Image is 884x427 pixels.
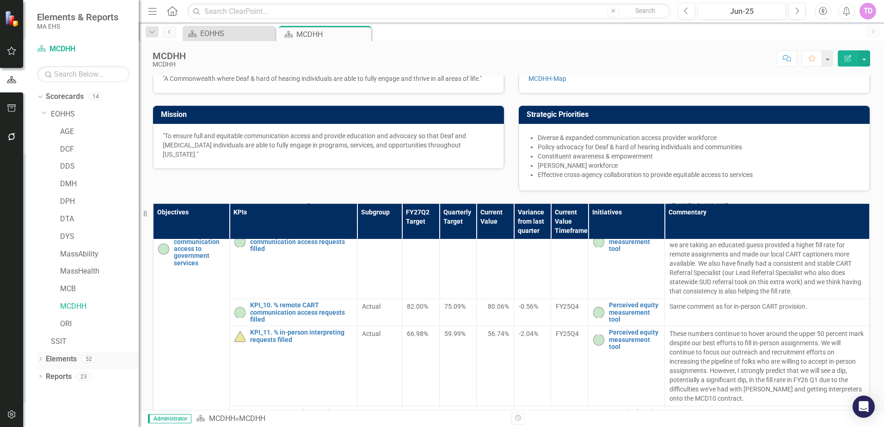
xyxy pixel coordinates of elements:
div: MCDHH [239,414,265,423]
span: 75.09% [444,303,466,310]
input: Search ClearPoint... [187,3,671,19]
input: Search Below... [37,66,129,82]
a: Perceived equity measurement tool [609,231,660,252]
button: Jun-25 [698,3,786,19]
a: MassHealth [60,266,139,277]
td: Double-Click to Edit [357,299,402,326]
div: 23 [76,372,91,380]
img: On-track [593,236,604,247]
li: Policy advocacy for Deaf & hard of hearing individuals and communities [538,142,860,152]
td: Double-Click to Edit Right Click for Context Menu [230,228,357,299]
a: EOHHS [185,28,273,39]
img: ClearPoint Strategy [5,11,21,27]
span: 59.99% [444,330,466,337]
div: » [196,414,504,424]
li: Constituent awareness & empowerment [538,152,860,161]
a: KPI_12. % remote interpreting requests filled [250,409,352,423]
a: AGE [60,127,139,137]
div: 52 [81,355,96,363]
a: MCDHH [209,414,235,423]
span: Elements & Reports [37,12,118,23]
a: Perceived equity measurement tool [609,302,660,323]
div: MCDHH [153,61,186,68]
a: DMH [60,179,139,189]
a: EOHHS [51,109,139,120]
div: Open Intercom Messenger [853,396,875,418]
span: Actual [362,409,397,418]
a: KPI_11. % in-person interpreting requests filled [250,329,352,343]
a: Elements [46,354,77,365]
a: DDS [60,161,139,172]
span: 56.74% [488,329,509,338]
a: ORI [60,319,139,329]
td: Double-Click to Edit [477,326,514,406]
img: On-track [593,307,604,318]
span: 80.06% [488,302,509,311]
li: Diverse & expanded communication access provider workforce [538,133,860,142]
img: At-risk [234,331,246,342]
a: KPI_9. % in-person CART communication access requests filled [250,231,352,252]
td: Double-Click to Edit [665,228,870,299]
td: Double-Click to Edit [477,228,514,299]
a: DYS [60,232,139,242]
div: 14 [88,93,103,101]
span: 66.98% [407,330,428,337]
li: [PERSON_NAME] workforce [538,161,860,170]
span: 82.00% [407,303,428,310]
a: DCF [60,144,139,155]
a: DTA [60,214,139,225]
img: On-track [234,236,246,247]
a: DPH [60,196,139,207]
img: On-track [593,335,604,346]
td: Double-Click to Edit [357,228,402,299]
td: Double-Click to Edit Right Click for Context Menu [230,299,357,326]
span: Search [635,7,655,14]
td: Double-Click to Edit Right Click for Context Menu [588,326,664,406]
img: On-track [234,307,246,318]
h3: Strategic Priorities [527,110,865,119]
span: -2.04% [519,330,538,337]
div: Jun-25 [701,6,783,17]
td: Double-Click to Edit [357,326,402,406]
span: Actual [362,329,397,338]
div: FY25Q4 [556,302,583,311]
img: On-track [158,244,169,255]
div: MCDHH [153,51,186,61]
button: TD [859,3,876,19]
div: FY25Q4 [556,409,583,418]
td: Double-Click to Edit Right Click for Context Menu [230,326,357,406]
h3: Mission [161,110,499,119]
td: Double-Click to Edit Right Click for Context Menu [588,228,664,299]
small: MA EHS [37,23,118,30]
a: KPI_10. % remote CART communication access requests filled [250,302,352,323]
span: -0.56% [519,303,538,310]
td: Double-Click to Edit [665,326,870,406]
button: Search [622,5,669,18]
div: MCDHH [296,29,369,40]
td: Double-Click to Edit [477,299,514,326]
a: MassAbility [60,249,139,260]
a: MCDHH [37,44,129,55]
a: SSIT [51,336,139,347]
span: Actual [362,302,397,311]
p: Same comment as for in-person CART provision. [669,302,865,311]
a: MCB [60,284,139,294]
a: C3. Seamless communication access to government services [174,231,225,267]
span: Administrator [148,414,191,423]
li: Effective cross-agency collaboration to provide equitable access to services [538,170,860,179]
td: Double-Click to Edit [665,299,870,326]
a: Perceived equity measurement tool [609,329,660,350]
div: FY25Q4 [556,329,583,338]
a: MCDHH [60,301,139,312]
p: "A Commonwealth where Deaf & hard of hearing individuals are able to fully engage and thrive in a... [163,74,494,83]
span: 77.73% [488,409,509,418]
p: These numbers continue to hover around the upper 50 percent mark despite our best efforts to fill... [669,329,865,403]
div: EOHHS [200,28,273,39]
a: Reports [46,372,72,382]
p: We increased the number of CART businesses on our contract which we are taking an educated guess ... [669,231,865,296]
a: Scorecards [46,91,84,102]
p: "To ensure full and equitable communication access and provide education and advocacy so that Dea... [163,131,494,159]
td: Double-Click to Edit Right Click for Context Menu [588,299,664,326]
a: MCDHH-Map [528,75,566,82]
